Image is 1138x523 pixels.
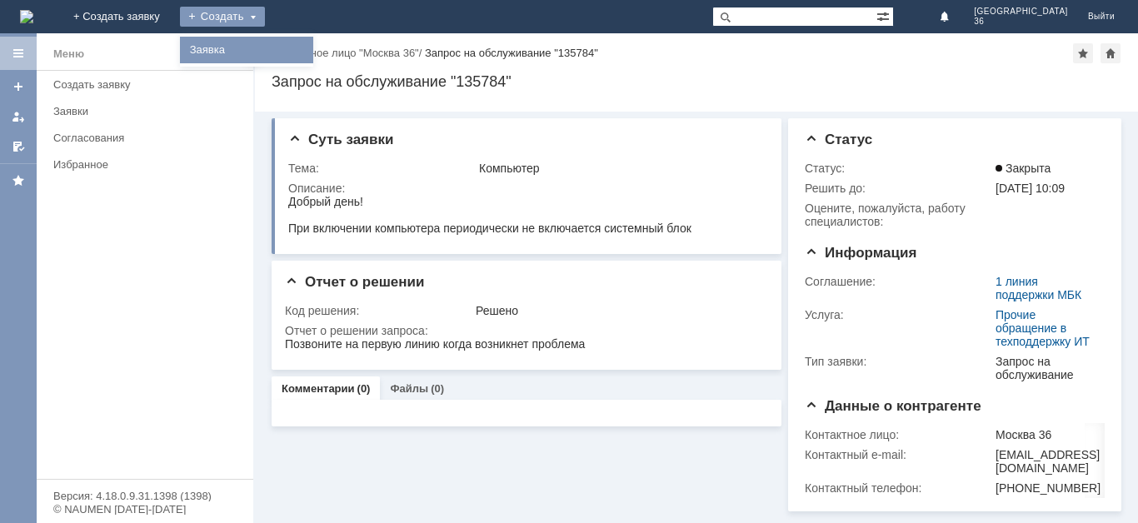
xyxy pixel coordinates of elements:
[53,491,237,501] div: Версия: 4.18.0.9.31.1398 (1398)
[53,105,243,117] div: Заявки
[357,382,371,395] div: (0)
[996,308,1090,348] a: Прочие обращение в техподдержку ИТ
[53,158,225,171] div: Избранное
[805,245,916,261] span: Информация
[180,7,265,27] div: Создать
[47,125,250,151] a: Согласования
[5,73,32,100] a: Создать заявку
[805,428,992,441] div: Контактное лицо:
[805,132,872,147] span: Статус
[272,47,419,59] a: Контактное лицо "Москва 36"
[47,72,250,97] a: Создать заявку
[805,162,992,175] div: Статус:
[805,182,992,195] div: Решить до:
[805,308,992,321] div: Услуга:
[53,44,84,64] div: Меню
[479,162,760,175] div: Компьютер
[974,17,1068,27] span: 36
[285,324,763,337] div: Отчет о решении запроса:
[288,162,476,175] div: Тема:
[996,428,1101,441] div: Москва 36
[996,448,1101,475] div: [EMAIL_ADDRESS][DOMAIN_NAME]
[5,133,32,160] a: Мои согласования
[282,382,355,395] a: Комментарии
[285,304,472,317] div: Код решения:
[5,103,32,130] a: Мои заявки
[425,47,598,59] div: Запрос на обслуживание "135784"
[805,202,992,228] div: Oцените, пожалуйста, работу специалистов:
[431,382,444,395] div: (0)
[20,10,33,23] a: Перейти на домашнюю страницу
[1101,43,1121,63] div: Сделать домашней страницей
[285,274,424,290] span: Отчет о решении
[996,182,1065,195] span: [DATE] 10:09
[805,355,992,368] div: Тип заявки:
[974,7,1068,17] span: [GEOGRAPHIC_DATA]
[996,275,1081,301] a: 1 линия поддержки МБК
[47,98,250,124] a: Заявки
[805,448,992,461] div: Контактный e-mail:
[53,78,243,91] div: Создать заявку
[805,481,992,495] div: Контактный телефон:
[996,355,1098,381] div: Запрос на обслуживание
[996,481,1101,495] div: [PHONE_NUMBER]
[1073,43,1093,63] div: Добавить в избранное
[53,132,243,144] div: Согласования
[272,47,425,59] div: /
[20,10,33,23] img: logo
[272,73,1121,90] div: Запрос на обслуживание "135784"
[876,7,893,23] span: Расширенный поиск
[805,398,981,414] span: Данные о контрагенте
[476,304,760,317] div: Решено
[288,182,763,195] div: Описание:
[288,132,393,147] span: Суть заявки
[996,162,1051,175] span: Закрыта
[53,504,237,515] div: © NAUMEN [DATE]-[DATE]
[805,275,992,288] div: Соглашение:
[183,40,310,60] a: Заявка
[390,382,428,395] a: Файлы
